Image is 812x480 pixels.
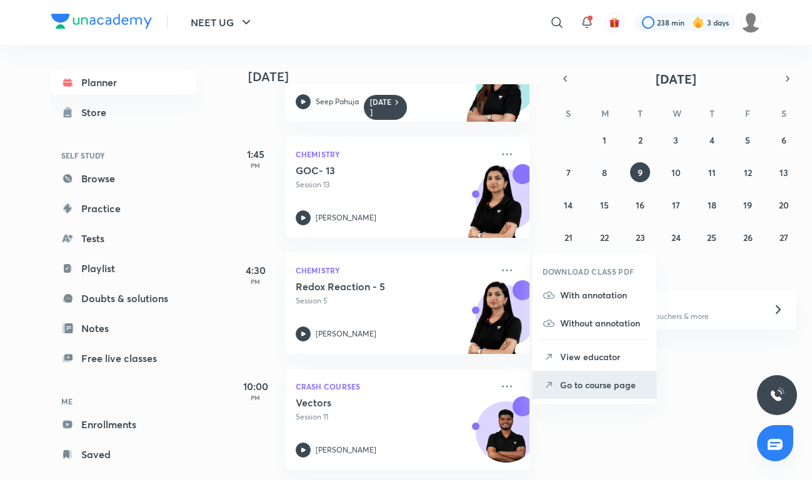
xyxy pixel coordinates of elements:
[248,69,542,84] h4: [DATE]
[231,278,281,285] p: PM
[51,166,196,191] a: Browse
[673,134,678,146] abbr: September 3, 2025
[779,167,788,179] abbr: September 13, 2025
[51,412,196,437] a: Enrollments
[594,227,614,247] button: September 22, 2025
[296,263,492,278] p: Chemistry
[774,130,794,150] button: September 6, 2025
[574,70,779,87] button: [DATE]
[604,311,758,322] p: Win a laptop, vouchers & more
[296,147,492,162] p: Chemistry
[51,316,196,341] a: Notes
[738,162,758,182] button: September 12, 2025
[774,227,794,247] button: September 27, 2025
[51,346,196,371] a: Free live classes
[743,232,753,243] abbr: September 26, 2025
[183,10,261,35] button: NEET UG
[738,130,758,150] button: September 5, 2025
[601,107,609,119] abbr: Monday
[702,227,722,247] button: September 25, 2025
[296,179,492,190] p: Session 13
[602,167,607,179] abbr: September 8, 2025
[566,107,571,119] abbr: Sunday
[745,107,750,119] abbr: Friday
[779,199,789,211] abbr: September 20, 2025
[51,145,196,166] h6: SELF STUDY
[600,232,609,243] abbr: September 22, 2025
[666,227,686,247] button: September 24, 2025
[638,134,643,146] abbr: September 2, 2025
[638,167,643,179] abbr: September 9, 2025
[630,227,650,247] button: September 23, 2025
[671,232,681,243] abbr: September 24, 2025
[51,256,196,281] a: Playlist
[708,199,716,211] abbr: September 18, 2025
[51,100,196,125] a: Store
[296,295,492,306] p: Session 5
[51,226,196,251] a: Tests
[630,195,650,215] button: September 16, 2025
[316,444,376,456] p: [PERSON_NAME]
[316,328,376,340] p: [PERSON_NAME]
[558,227,578,247] button: September 21, 2025
[774,195,794,215] button: September 20, 2025
[560,288,646,301] p: With annotation
[296,164,451,177] h5: GOC- 13
[558,162,578,182] button: September 7, 2025
[51,70,196,95] a: Planner
[296,379,492,394] p: Crash Courses
[296,396,451,409] h5: Vectors
[604,298,758,311] h6: Refer friends
[638,107,643,119] abbr: Tuesday
[560,316,646,330] p: Without annotation
[781,107,786,119] abbr: Saturday
[543,266,634,277] h6: DOWNLOAD CLASS PDF
[316,212,376,223] p: [PERSON_NAME]
[461,48,529,134] img: unacademy
[51,14,152,29] img: Company Logo
[666,162,686,182] button: September 10, 2025
[51,14,152,32] a: Company Logo
[461,164,529,250] img: unacademy
[81,105,114,120] div: Store
[51,196,196,221] a: Practice
[673,107,681,119] abbr: Wednesday
[636,199,644,211] abbr: September 16, 2025
[666,130,686,150] button: September 3, 2025
[738,195,758,215] button: September 19, 2025
[231,379,281,394] h5: 10:00
[738,227,758,247] button: September 26, 2025
[558,195,578,215] button: September 14, 2025
[564,232,573,243] abbr: September 21, 2025
[461,280,529,366] img: unacademy
[316,96,359,107] p: Seep Pahuja
[743,199,752,211] abbr: September 19, 2025
[594,195,614,215] button: September 15, 2025
[51,391,196,412] h6: ME
[566,167,571,179] abbr: September 7, 2025
[774,162,794,182] button: September 13, 2025
[370,97,392,117] h6: [DATE]
[594,130,614,150] button: September 1, 2025
[231,147,281,162] h5: 1:45
[630,130,650,150] button: September 2, 2025
[600,199,609,211] abbr: September 15, 2025
[560,350,646,363] p: View educator
[709,134,714,146] abbr: September 4, 2025
[564,199,573,211] abbr: September 14, 2025
[594,162,614,182] button: September 8, 2025
[707,232,716,243] abbr: September 25, 2025
[603,134,606,146] abbr: September 1, 2025
[702,130,722,150] button: September 4, 2025
[51,286,196,311] a: Doubts & solutions
[604,12,624,32] button: avatar
[671,167,681,179] abbr: September 10, 2025
[708,167,716,179] abbr: September 11, 2025
[666,195,686,215] button: September 17, 2025
[560,378,646,391] p: Go to course page
[636,232,645,243] abbr: September 23, 2025
[702,195,722,215] button: September 18, 2025
[692,16,704,29] img: streak
[630,162,650,182] button: September 9, 2025
[740,12,761,33] img: Disha C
